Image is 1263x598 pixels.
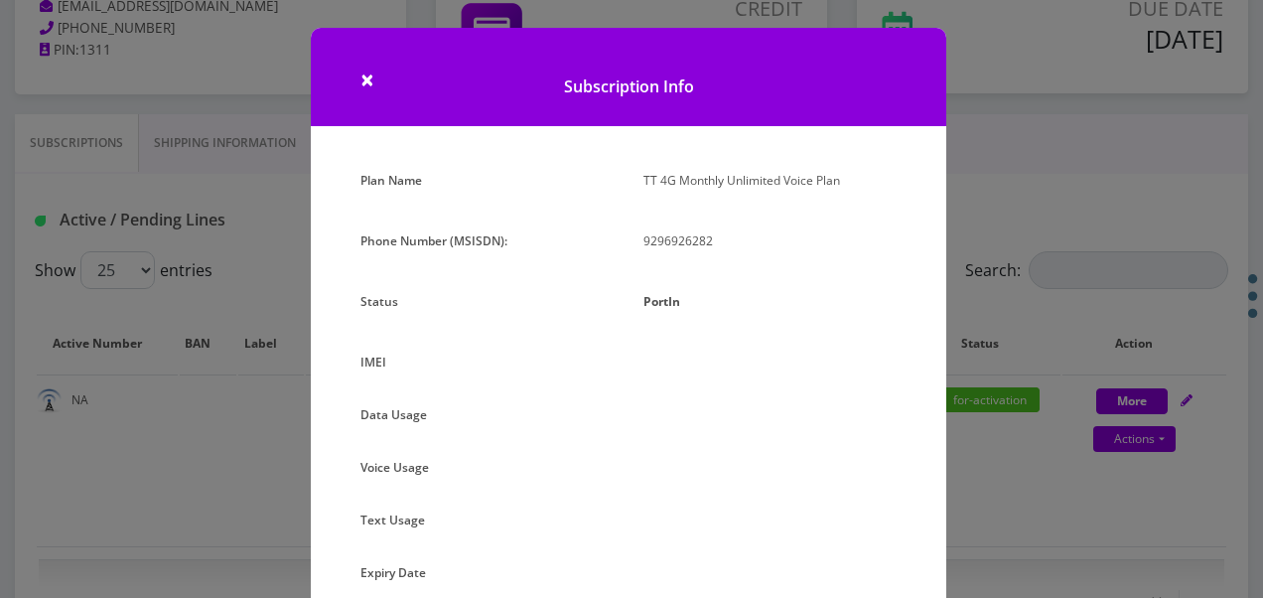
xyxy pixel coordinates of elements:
label: Status [360,287,398,316]
strong: PortIn [643,293,680,310]
label: Phone Number (MSISDN): [360,226,507,255]
label: Voice Usage [360,453,429,482]
label: Text Usage [360,506,425,534]
label: Plan Name [360,166,422,195]
p: TT 4G Monthly Unlimited Voice Plan [643,166,897,195]
p: 9296926282 [643,226,897,255]
span: × [360,63,374,95]
h1: Subscription Info [311,28,946,126]
label: Data Usage [360,400,427,429]
label: IMEI [360,348,386,376]
label: Expiry Date [360,558,426,587]
button: Close [360,68,374,91]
